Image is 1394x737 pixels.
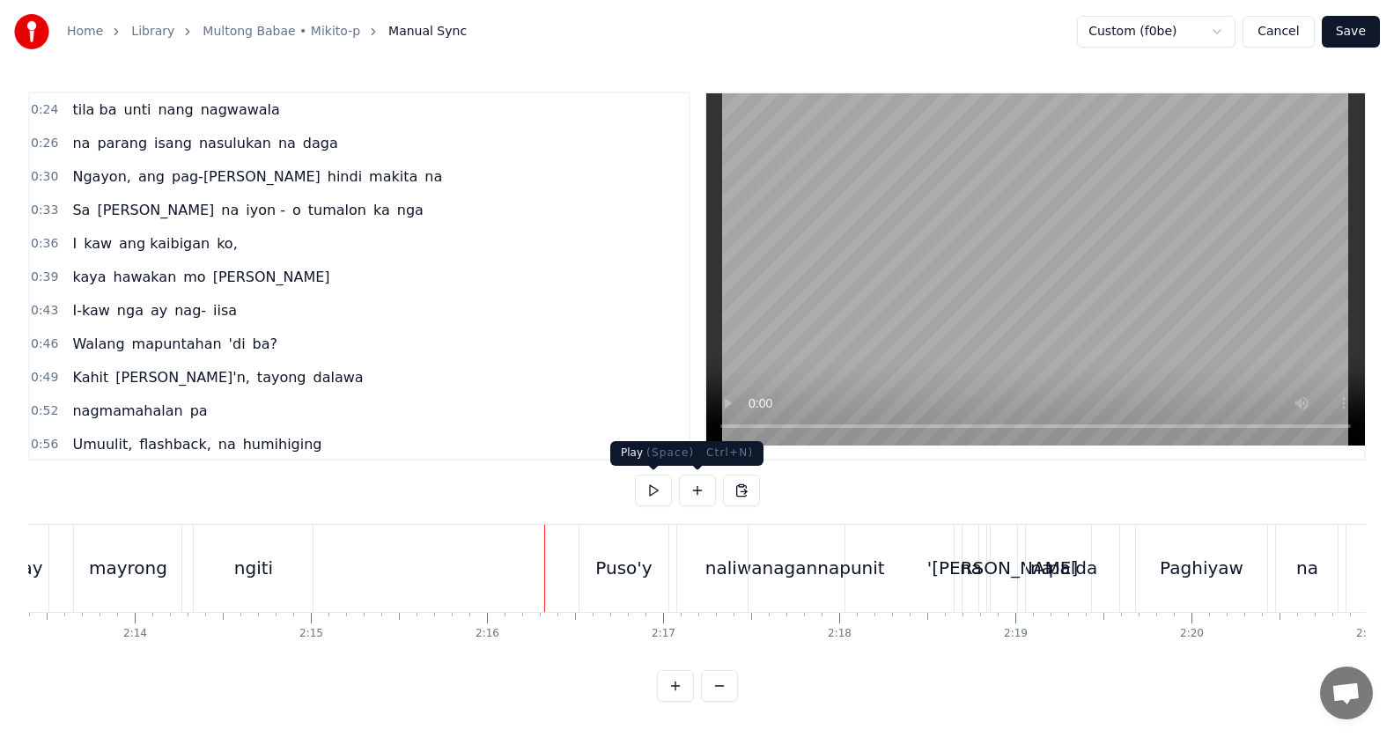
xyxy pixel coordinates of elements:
span: hindi [326,166,364,187]
span: dalawa [312,367,365,387]
span: I [70,233,78,254]
span: Walang [70,334,126,354]
span: 'di [227,334,247,354]
div: 2:15 [299,627,323,641]
span: 0:36 [31,235,58,253]
a: Open chat [1320,667,1373,719]
span: tayong [255,367,308,387]
span: 0:30 [31,168,58,186]
span: nga [115,300,145,321]
span: 0:33 [31,202,58,219]
span: kaw [82,233,114,254]
span: tila ba [70,99,118,120]
span: ba? [251,334,279,354]
span: ( Ctrl+N ) [701,446,753,459]
span: pa [188,401,210,421]
div: naliwanagan [705,555,817,581]
button: Save [1322,16,1380,48]
span: nasulukan [197,133,273,153]
span: o [291,200,303,220]
button: Cancel [1243,16,1314,48]
span: I-kaw [70,300,111,321]
span: isang [152,133,194,153]
a: Library [131,23,174,41]
span: makita [367,166,419,187]
div: Play [610,441,704,466]
span: mo [181,267,207,287]
span: Sa [70,200,92,220]
div: ngiti [234,555,273,581]
span: humihiging [241,434,324,454]
img: youka [14,14,49,49]
span: 0:39 [31,269,58,286]
a: Multong Babae • Mikito-p [203,23,360,41]
span: na [217,434,238,454]
div: 2:20 [1180,627,1204,641]
span: parang [95,133,149,153]
span: 0:46 [31,335,58,353]
span: Umuulit, [70,434,134,454]
span: 0:56 [31,436,58,453]
div: 2:18 [828,627,852,641]
span: flashback, [137,434,212,454]
span: iisa [211,300,239,321]
span: iyon - [244,200,287,220]
nav: breadcrumb [67,23,467,41]
span: na [423,166,444,187]
span: Ngayon, [70,166,132,187]
span: nga [395,200,425,220]
span: unti [122,99,152,120]
div: palda [1049,555,1097,581]
div: mayrong [89,555,167,581]
div: napunit [817,555,884,581]
span: daga [301,133,340,153]
span: [PERSON_NAME] [95,200,216,220]
span: 0:52 [31,402,58,420]
span: mapuntahan [130,334,224,354]
span: nag- [173,300,208,321]
span: nagmamahalan [70,401,184,421]
div: Paghiyaw [1160,555,1243,581]
div: 2:16 [476,627,499,641]
span: na [219,200,240,220]
div: na [1296,555,1318,581]
span: 0:43 [31,302,58,320]
span: tumalon [306,200,368,220]
span: ( Space ) [646,446,694,459]
span: ang kaibigan [117,233,211,254]
div: '[PERSON_NAME] [927,555,1079,581]
span: hawakan [112,267,179,287]
span: 0:26 [31,135,58,152]
span: ay [149,300,169,321]
span: [PERSON_NAME] [211,267,332,287]
div: ay [21,555,42,581]
span: 0:49 [31,369,58,387]
div: 2:21 [1356,627,1380,641]
a: Home [67,23,103,41]
div: 2:19 [1004,627,1028,641]
span: na [70,133,92,153]
span: ang [136,166,166,187]
span: kaya [70,267,107,287]
span: nang [156,99,195,120]
span: ko, [215,233,240,254]
div: 2:17 [652,627,675,641]
div: Puso'y [595,555,652,581]
span: nagwawala [199,99,282,120]
span: na [277,133,298,153]
span: Manual Sync [388,23,467,41]
div: 2:14 [123,627,147,641]
span: ka [372,200,392,220]
span: 0:24 [31,101,58,119]
span: [PERSON_NAME]'n, [114,367,252,387]
span: Kahit [70,367,110,387]
span: pag-[PERSON_NAME] [170,166,322,187]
